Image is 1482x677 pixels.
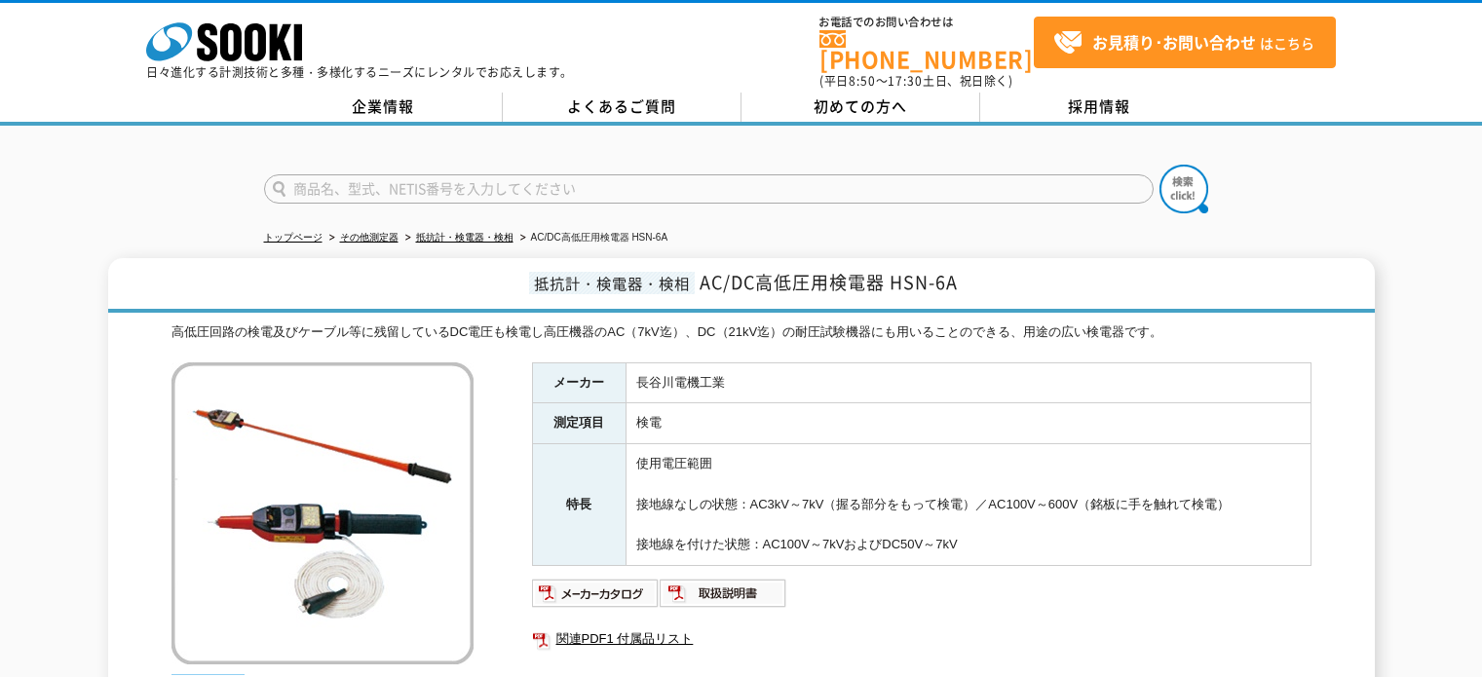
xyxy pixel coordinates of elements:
a: 関連PDF1 付属品リスト [532,626,1311,652]
a: よくあるご質問 [503,93,741,122]
th: 特長 [532,444,626,566]
a: トップページ [264,232,323,243]
th: 測定項目 [532,403,626,444]
span: AC/DC高低圧用検電器 HSN-6A [700,269,958,295]
a: 企業情報 [264,93,503,122]
img: AC/DC高低圧用検電器 HSN-6A [171,362,474,664]
td: 検電 [626,403,1311,444]
td: 長谷川電機工業 [626,362,1311,403]
div: 高低圧回路の検電及びケーブル等に残留しているDC電圧も検電し高圧機器のAC（7kV迄）、DC（21kV迄）の耐圧試験機器にも用いることのできる、用途の広い検電器です。 [171,322,1311,343]
a: メーカーカタログ [532,590,660,605]
a: その他測定器 [340,232,399,243]
span: (平日 ～ 土日、祝日除く) [819,72,1012,90]
input: 商品名、型式、NETIS番号を入力してください [264,174,1154,204]
span: 8:50 [849,72,876,90]
th: メーカー [532,362,626,403]
img: メーカーカタログ [532,578,660,609]
p: 日々進化する計測技術と多種・多様化するニーズにレンタルでお応えします。 [146,66,573,78]
strong: お見積り･お問い合わせ [1092,30,1256,54]
span: 抵抗計・検電器・検相 [529,272,695,294]
a: 採用情報 [980,93,1219,122]
img: 取扱説明書 [660,578,787,609]
a: 初めての方へ [741,93,980,122]
a: 抵抗計・検電器・検相 [416,232,513,243]
img: btn_search.png [1159,165,1208,213]
li: AC/DC高低圧用検電器 HSN-6A [516,228,668,248]
span: 初めての方へ [814,95,907,117]
td: 使用電圧範囲 接地線なしの状態：AC3kV～7kV（握る部分をもって検電）／AC100V～600V（銘板に手を触れて検電） 接地線を付けた状態：AC100V～7kVおよびDC50V～7kV [626,444,1311,566]
span: 17:30 [888,72,923,90]
a: 取扱説明書 [660,590,787,605]
span: お電話でのお問い合わせは [819,17,1034,28]
a: お見積り･お問い合わせはこちら [1034,17,1336,68]
span: はこちら [1053,28,1314,57]
a: [PHONE_NUMBER] [819,30,1034,70]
